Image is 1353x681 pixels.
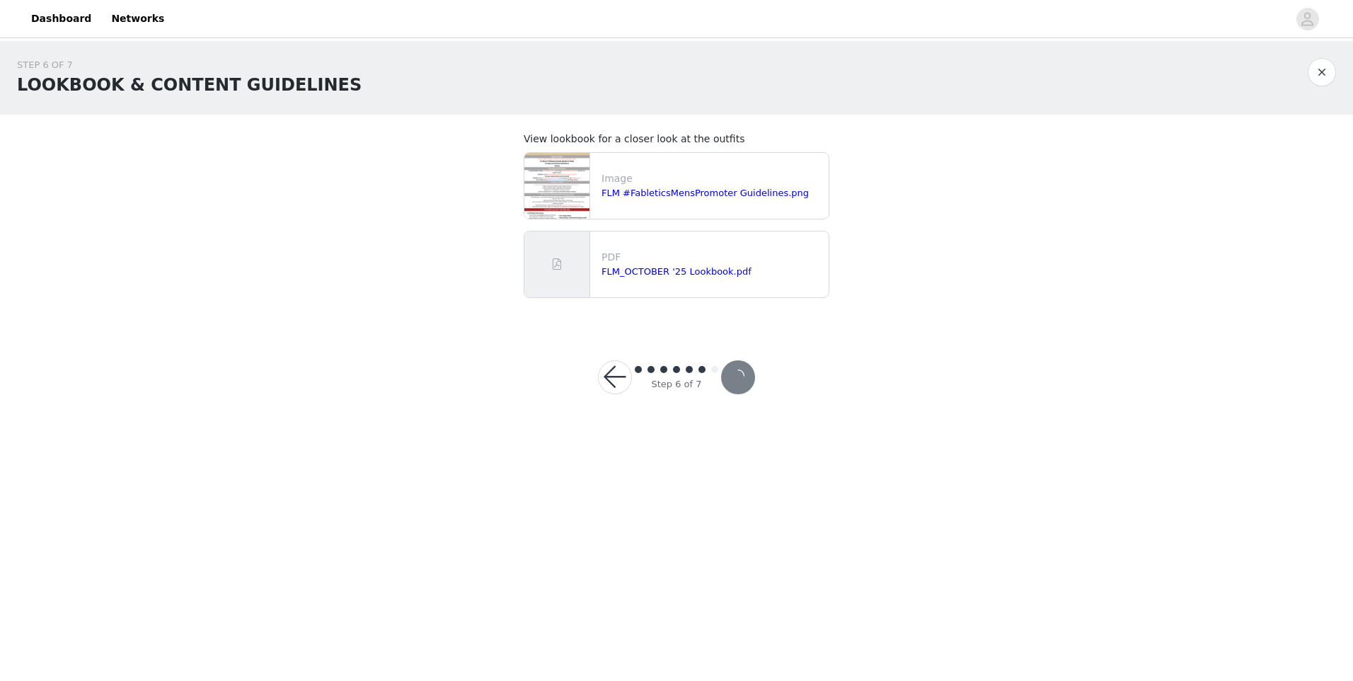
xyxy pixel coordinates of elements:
[17,58,362,72] div: STEP 6 OF 7
[601,266,752,277] a: FLM_OCTOBER '25 Lookbook.pdf
[524,153,589,219] img: file
[524,132,829,147] h4: View lookbook for a closer look at the outfits
[651,377,701,391] div: Step 6 of 7
[601,188,809,198] a: FLM #FableticsMensPromoter Guidelines.png
[17,72,362,98] h1: LOOKBOOK & CONTENT GUIDELINES
[103,3,173,35] a: Networks
[23,3,100,35] a: Dashboard
[601,250,823,265] p: PDF
[601,171,823,186] p: Image
[1301,8,1314,30] div: avatar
